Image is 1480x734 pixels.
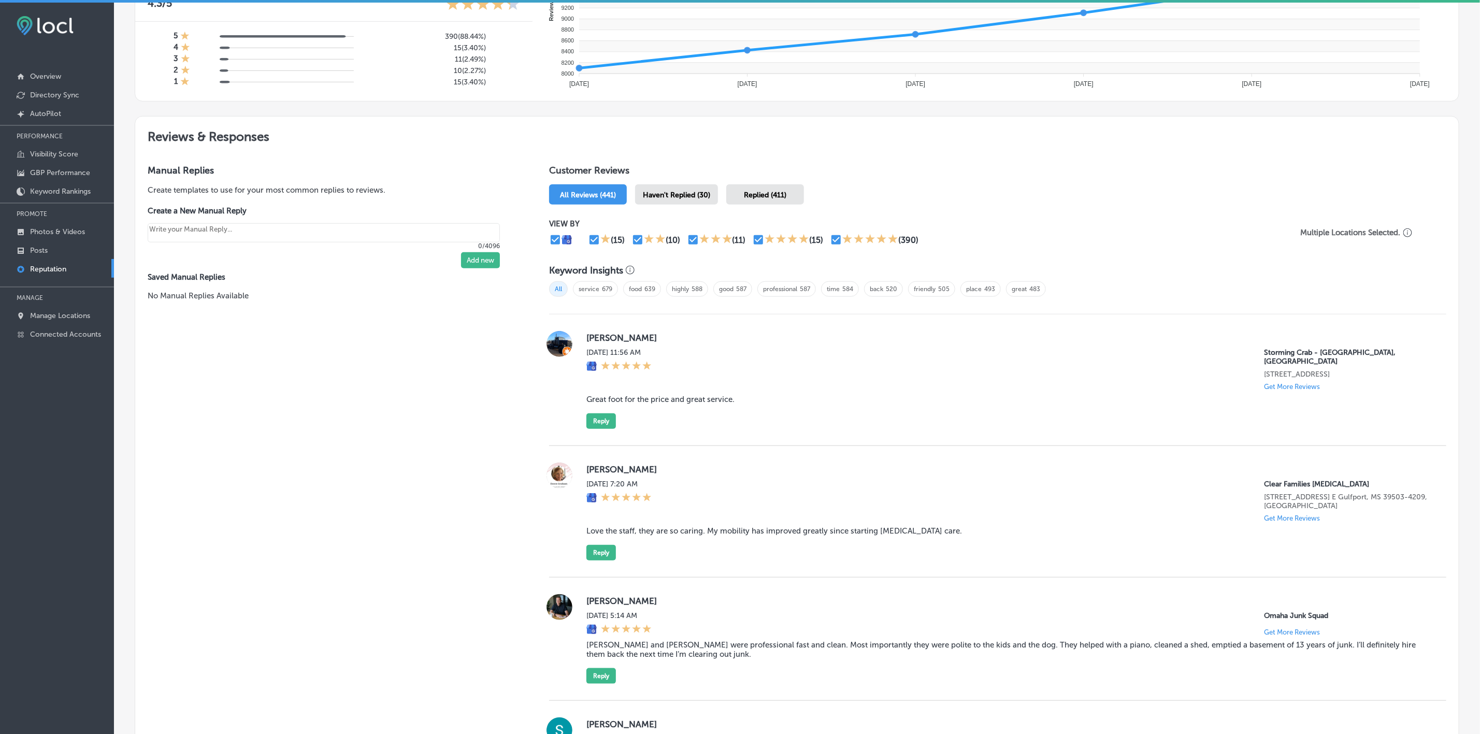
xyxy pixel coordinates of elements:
div: (10) [666,235,680,245]
p: Create templates to use for your most common replies to reviews. [148,184,516,196]
h4: 4 [174,42,178,54]
span: Haven't Replied (30) [643,191,710,199]
img: fda3e92497d09a02dc62c9cd864e3231.png [17,16,74,35]
div: 1 Star [181,65,190,77]
div: 3 Stars [699,234,732,246]
div: 5 Stars [601,493,652,504]
span: All [549,281,568,297]
p: Overview [30,72,61,81]
a: 493 [984,285,995,293]
button: Reply [586,668,616,684]
button: Add new [461,252,500,268]
a: 505 [938,285,950,293]
a: professional [763,285,797,293]
tspan: 9200 [561,5,573,11]
div: (15) [611,235,625,245]
textarea: Create your Quick Reply [148,223,500,242]
p: No Manual Replies Available [148,290,516,301]
tspan: [DATE] [906,80,925,88]
a: 587 [800,285,810,293]
h4: 2 [174,65,178,77]
tspan: [DATE] [1242,80,1261,88]
a: 679 [602,285,612,293]
p: Posts [30,246,48,255]
div: (390) [898,235,918,245]
p: Get More Reviews [1264,383,1320,391]
p: Connected Accounts [30,330,101,339]
a: 584 [842,285,853,293]
p: 1756 eglin st [1264,370,1430,379]
div: 1 Star [181,54,190,65]
a: 587 [736,285,746,293]
tspan: 8600 [561,38,573,44]
tspan: 8000 [561,70,573,77]
tspan: 8200 [561,60,573,66]
p: Visibility Score [30,150,78,159]
tspan: 8400 [561,49,573,55]
p: Manage Locations [30,311,90,320]
label: [DATE] 7:20 AM [586,480,652,488]
p: Directory Sync [30,91,79,99]
div: (11) [732,235,746,245]
label: [PERSON_NAME] [586,333,1430,343]
blockquote: [PERSON_NAME] and [PERSON_NAME] were professional fast and clean. Most importantly they were poli... [586,640,1430,659]
p: Get More Reviews [1264,514,1320,522]
tspan: 8800 [561,26,573,33]
p: Multiple Locations Selected. [1301,228,1401,237]
h3: Manual Replies [148,165,516,176]
a: 588 [692,285,702,293]
label: [DATE] 5:14 AM [586,611,652,620]
label: [PERSON_NAME] [586,596,1430,606]
h3: Keyword Insights [549,265,623,276]
button: Reply [586,413,616,429]
h5: 15 ( 3.40% ) [379,44,486,52]
p: Clear Families Chiropractic [1264,480,1430,488]
tspan: [DATE] [1410,80,1430,88]
div: 5 Stars [842,234,898,246]
a: highly [672,285,689,293]
label: [DATE] 11:56 AM [586,348,652,357]
a: great [1012,285,1027,293]
h5: 11 ( 2.49% ) [379,55,486,64]
h2: Reviews & Responses [135,117,1459,152]
div: 1 Star [180,31,190,42]
a: good [719,285,734,293]
p: 0/4096 [148,242,500,250]
button: Reply [586,545,616,560]
tspan: [DATE] [1074,80,1094,88]
a: food [629,285,642,293]
a: 639 [644,285,655,293]
div: (15) [809,235,823,245]
a: 483 [1029,285,1040,293]
h4: 3 [174,54,178,65]
label: Saved Manual Replies [148,272,516,282]
blockquote: Love the staff, they are so caring. My mobility has improved greatly since starting [MEDICAL_DATA... [586,526,1430,536]
a: place [966,285,982,293]
p: 15007 Creosote Road Ste. E [1264,493,1430,510]
a: time [827,285,840,293]
h4: 1 [174,77,178,88]
h1: Customer Reviews [549,165,1446,180]
div: 5 Stars [601,624,652,636]
a: 520 [886,285,897,293]
h5: 390 ( 88.44% ) [379,32,486,41]
h5: 10 ( 2.27% ) [379,66,486,75]
p: AutoPilot [30,109,61,118]
p: Omaha Junk Squad [1264,611,1430,620]
a: friendly [914,285,936,293]
p: Photos & Videos [30,227,85,236]
div: 1 Star [180,77,190,88]
a: back [870,285,883,293]
label: [PERSON_NAME] [586,719,1430,729]
h4: 5 [174,31,178,42]
p: Storming Crab - Rapid City, SD [1264,348,1430,366]
p: Get More Reviews [1264,628,1320,636]
tspan: [DATE] [737,80,757,88]
p: GBP Performance [30,168,90,177]
p: Reputation [30,265,66,274]
blockquote: Great foot for the price and great service. [586,395,1430,404]
h5: 15 ( 3.40% ) [379,78,486,87]
p: VIEW BY [549,219,1267,228]
div: 1 Star [181,42,190,54]
tspan: [DATE] [569,80,589,88]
